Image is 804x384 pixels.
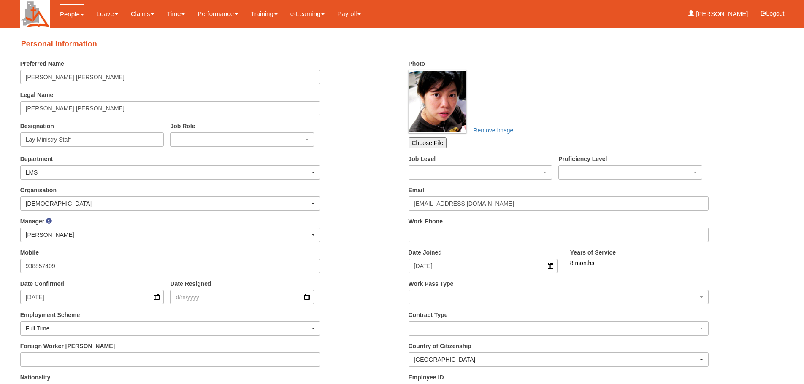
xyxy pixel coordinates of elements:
[170,290,314,304] input: d/m/yyyy
[409,137,447,148] input: Choose File
[409,373,444,381] label: Employee ID
[409,248,442,257] label: Date Joined
[170,122,195,130] label: Job Role
[409,70,466,133] img: Z
[409,155,436,163] label: Job Level
[131,4,154,24] a: Claims
[20,321,321,336] button: Full Time
[558,155,607,163] label: Proficiency Level
[409,259,558,273] input: d/m/yyyy
[20,165,321,180] button: LMS
[290,4,325,24] a: e-Learning
[198,4,238,24] a: Performance
[26,231,310,239] div: [PERSON_NAME]
[409,59,425,68] label: Photo
[20,59,64,68] label: Preferred Name
[570,259,752,267] div: 8 months
[409,311,448,319] label: Contract Type
[688,4,748,24] a: [PERSON_NAME]
[409,186,424,194] label: Email
[20,36,784,53] h4: Personal Information
[20,311,80,319] label: Employment Scheme
[20,228,321,242] button: [PERSON_NAME]
[20,91,54,99] label: Legal Name
[20,196,321,211] button: [DEMOGRAPHIC_DATA]
[570,248,616,257] label: Years of Service
[468,123,519,137] a: Remove Image
[20,279,64,288] label: Date Confirmed
[167,4,185,24] a: Time
[97,4,118,24] a: Leave
[170,279,211,288] label: Date Resigned
[26,324,310,333] div: Full Time
[20,373,51,381] label: Nationality
[337,4,361,24] a: Payroll
[20,290,164,304] input: d/m/yyyy
[26,168,310,177] div: LMS
[20,342,115,350] label: Foreign Worker [PERSON_NAME]
[20,217,45,226] label: Manager
[409,352,709,367] button: [GEOGRAPHIC_DATA]
[20,248,39,257] label: Mobile
[60,4,84,24] a: People
[20,186,57,194] label: Organisation
[20,122,54,130] label: Designation
[251,4,278,24] a: Training
[26,199,310,208] div: [DEMOGRAPHIC_DATA]
[20,155,53,163] label: Department
[414,355,698,364] div: [GEOGRAPHIC_DATA]
[409,342,471,350] label: Country of Citizenship
[755,3,790,24] button: Logout
[409,279,454,288] label: Work Pass Type
[409,217,443,226] label: Work Phone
